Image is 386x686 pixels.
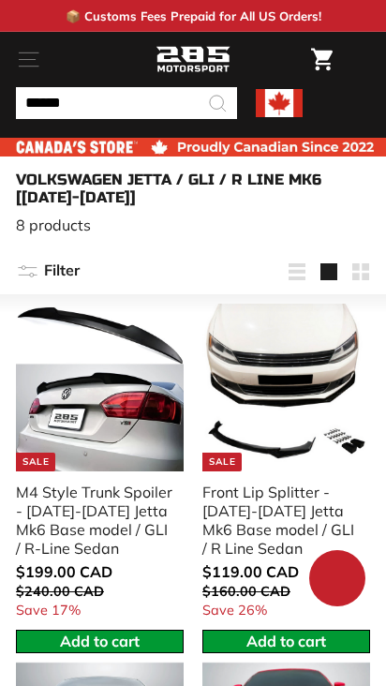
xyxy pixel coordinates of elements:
button: Add to cart [16,630,184,653]
span: Save 17% [16,602,81,619]
span: $119.00 CAD [202,562,299,581]
img: Logo_285_Motorsport_areodynamics_components [156,44,230,76]
button: Add to cart [202,630,370,653]
p: 📦 Customs Fees Prepaid for All US Orders! [66,8,321,23]
span: $240.00 CAD [16,583,104,600]
a: Sale M4 Style Trunk Spoiler - [DATE]-[DATE] Jetta Mk6 Base model / GLI / R-Line Sedan Save 17% [16,304,184,630]
span: $199.00 CAD [16,562,112,581]
button: Filter [16,249,80,294]
div: M4 Style Trunk Spoiler - [DATE]-[DATE] Jetta Mk6 Base model / GLI / R-Line Sedan [16,483,172,558]
span: Add to cart [60,632,140,650]
img: mk6 jetta front lip [202,304,370,471]
span: Save 26% [202,602,267,619]
a: Cart [302,33,342,86]
div: Sale [202,453,242,471]
a: Sale mk6 jetta front lip Front Lip Splitter - [DATE]-[DATE] Jetta Mk6 Base model / GLI / R Line S... [202,304,370,630]
span: Add to cart [246,632,326,650]
input: Search [16,87,237,119]
div: Sale [16,453,55,471]
div: Front Lip Splitter - [DATE]-[DATE] Jetta Mk6 Base model / GLI / R Line Sedan [202,483,359,558]
span: $160.00 CAD [202,583,290,600]
h1: Volkswagen Jetta / GLI / R Line Mk6 [[DATE]-[DATE]] [16,171,370,206]
p: 8 products [16,216,370,234]
inbox-online-store-chat: Shopify online store chat [304,550,371,611]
